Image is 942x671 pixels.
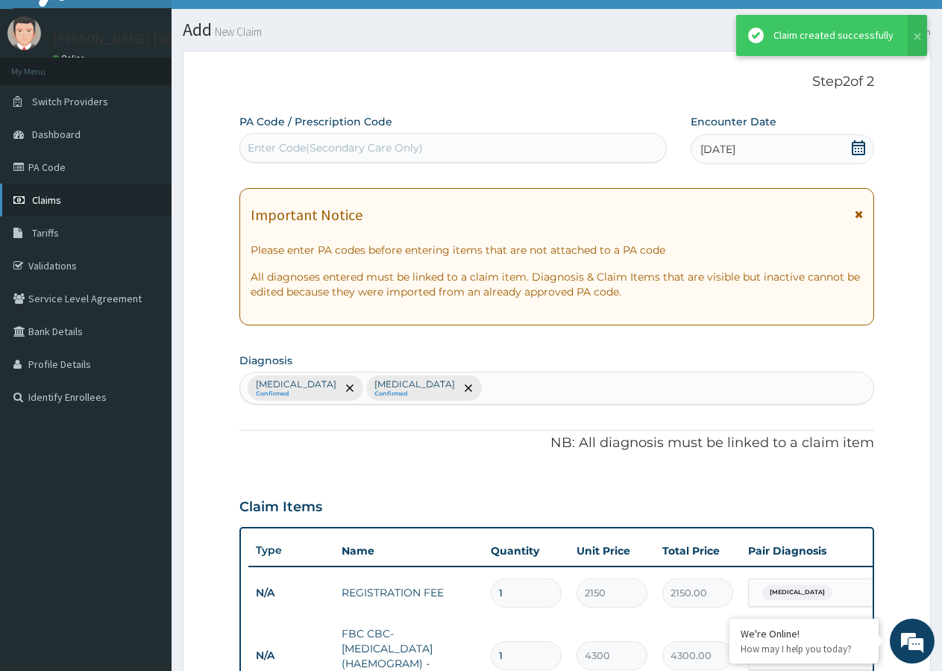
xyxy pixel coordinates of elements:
[334,578,483,608] td: REGISTRATION FEE
[245,7,280,43] div: Minimize live chat window
[741,536,905,566] th: Pair Diagnosis
[700,142,735,157] span: [DATE]
[239,499,322,516] h3: Claim Items
[691,114,776,129] label: Encounter Date
[773,28,894,43] div: Claim created successfully
[248,642,334,670] td: N/A
[32,95,108,108] span: Switch Providers
[239,74,874,90] p: Step 2 of 2
[251,269,863,299] p: All diagnoses entered must be linked to a claim item. Diagnosis & Claim Items that are visible bu...
[483,536,569,566] th: Quantity
[251,207,362,223] h1: Important Notice
[248,579,334,607] td: N/A
[343,381,357,395] span: remove selection option
[741,627,867,640] div: We're Online!
[374,378,455,390] p: [MEDICAL_DATA]
[762,585,832,600] span: [MEDICAL_DATA]
[52,53,88,63] a: Online
[28,75,60,112] img: d_794563401_company_1708531726252_794563401
[256,390,336,398] small: Confirmed
[78,84,251,103] div: Chat with us now
[239,114,392,129] label: PA Code / Prescription Code
[32,226,59,240] span: Tariffs
[256,378,336,390] p: [MEDICAL_DATA]
[212,26,262,37] small: New Claim
[374,390,455,398] small: Confirmed
[183,20,931,40] h1: Add
[251,243,863,258] p: Please enter PA codes before entering items that are not attached to a PA code
[334,536,483,566] th: Name
[239,353,292,368] label: Diagnosis
[655,536,741,566] th: Total Price
[87,188,206,339] span: We're online!
[248,140,423,155] div: Enter Code(Secondary Care Only)
[32,193,61,207] span: Claims
[462,381,475,395] span: remove selection option
[32,128,81,141] span: Dashboard
[741,643,867,655] p: How may I help you today?
[7,408,284,460] textarea: Type your message and hit 'Enter'
[7,16,41,50] img: User Image
[248,537,334,564] th: Type
[569,536,655,566] th: Unit Price
[239,434,874,453] p: NB: All diagnosis must be linked to a claim item
[52,32,276,46] p: [PERSON_NAME] [GEOGRAPHIC_DATA]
